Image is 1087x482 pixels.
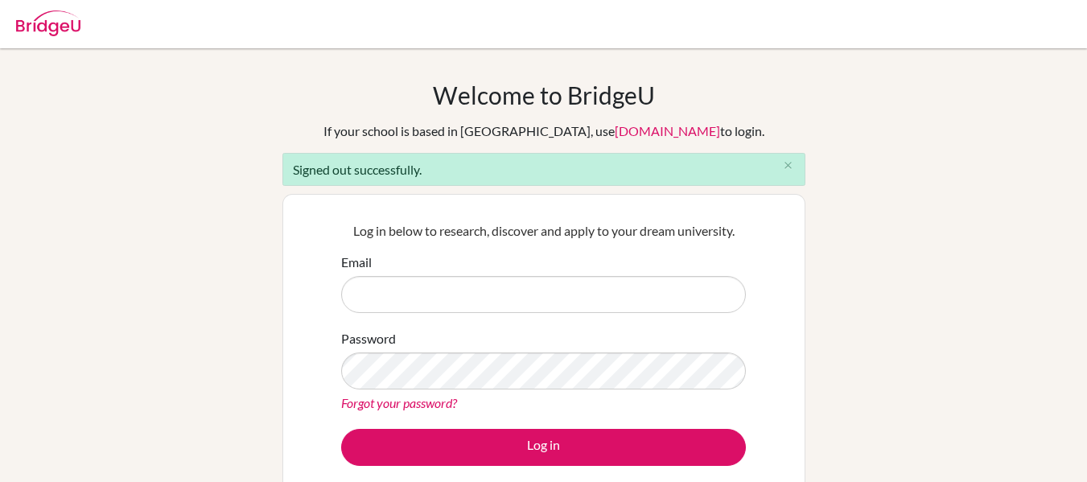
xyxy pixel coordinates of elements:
div: If your school is based in [GEOGRAPHIC_DATA], use to login. [323,122,764,141]
i: close [782,159,794,171]
h1: Welcome to BridgeU [433,80,655,109]
label: Password [341,329,396,348]
div: Signed out successfully. [282,153,805,186]
button: Log in [341,429,746,466]
button: Close [772,154,805,178]
img: Bridge-U [16,10,80,36]
a: Forgot your password? [341,395,457,410]
label: Email [341,253,372,272]
p: Log in below to research, discover and apply to your dream university. [341,221,746,241]
a: [DOMAIN_NAME] [615,123,720,138]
